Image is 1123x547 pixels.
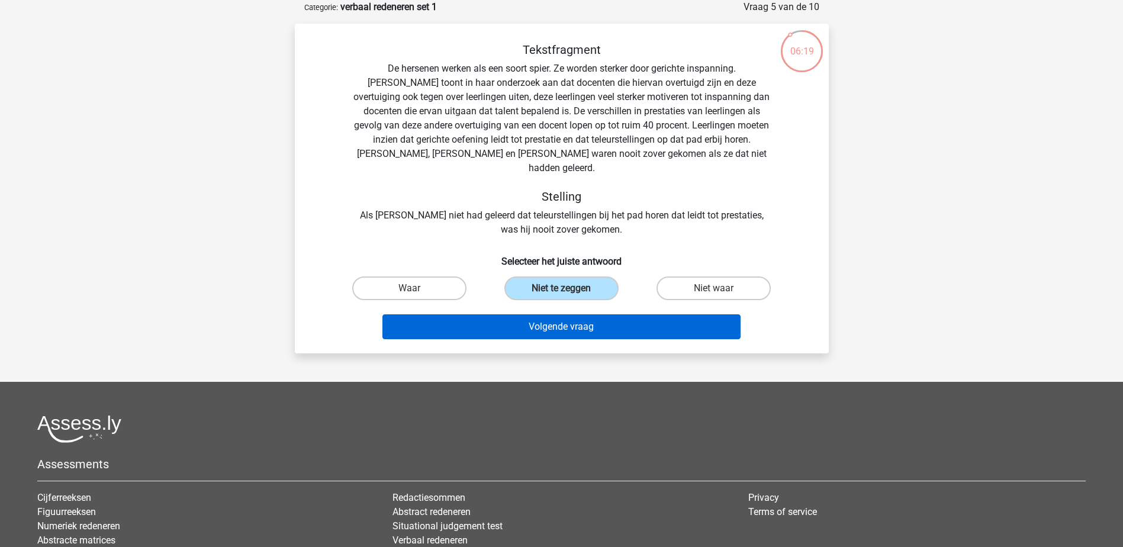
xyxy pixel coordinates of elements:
button: Volgende vraag [382,314,741,339]
strong: verbaal redeneren set 1 [340,1,437,12]
a: Terms of service [748,506,817,517]
a: Redactiesommen [392,492,465,503]
a: Numeriek redeneren [37,520,120,532]
a: Cijferreeksen [37,492,91,503]
label: Niet waar [657,276,771,300]
a: Abstract redeneren [392,506,471,517]
a: Privacy [748,492,779,503]
a: Verbaal redeneren [392,535,468,546]
div: 06:19 [780,29,824,59]
div: De hersenen werken als een soort spier. Ze worden sterker door gerichte inspanning. [PERSON_NAME]... [314,43,810,237]
a: Figuurreeksen [37,506,96,517]
h6: Selecteer het juiste antwoord [314,246,810,267]
img: Assessly logo [37,415,121,443]
a: Abstracte matrices [37,535,115,546]
label: Niet te zeggen [504,276,619,300]
label: Waar [352,276,466,300]
a: Situational judgement test [392,520,503,532]
h5: Assessments [37,457,1086,471]
small: Categorie: [304,3,338,12]
h5: Stelling [352,189,772,204]
h5: Tekstfragment [352,43,772,57]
